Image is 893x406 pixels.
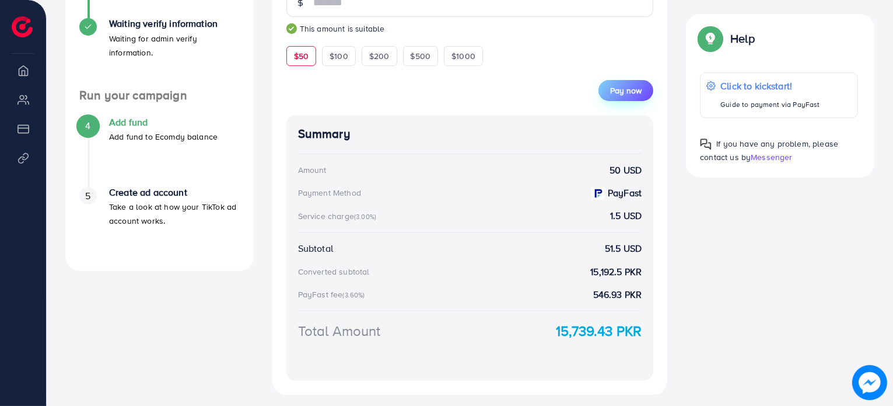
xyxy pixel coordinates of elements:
div: Service charge [298,210,380,222]
p: Help [730,32,755,46]
h4: Summary [298,127,642,141]
span: 5 [85,189,90,203]
strong: 51.5 USD [605,242,642,255]
span: $500 [411,50,431,62]
strong: 1.5 USD [610,209,642,223]
span: $100 [330,50,348,62]
div: Converted subtotal [298,266,370,277]
li: Create ad account [65,187,254,257]
span: 4 [85,119,90,133]
p: Waiting for admin verify information. [109,32,240,60]
img: guide [286,23,297,34]
div: Subtotal [298,242,333,255]
strong: 546.93 PKR [593,288,642,301]
h4: Run your campaign [65,88,254,103]
button: Pay now [598,80,653,101]
div: Payment Method [298,187,361,199]
div: PayFast fee [298,289,369,300]
small: (3.00%) [354,212,376,221]
span: $200 [369,50,390,62]
p: Guide to payment via PayFast [720,98,820,112]
img: logo [12,16,33,37]
h4: Add fund [109,117,218,128]
div: Amount [298,164,327,176]
span: Messenger [751,151,792,163]
span: If you have any problem, please contact us by [700,138,838,163]
li: Waiting verify information [65,18,254,88]
img: Popup guide [700,28,721,49]
span: Pay now [610,85,642,96]
h4: Create ad account [109,187,240,198]
strong: 50 USD [610,164,642,177]
h4: Waiting verify information [109,18,240,29]
span: $1000 [451,50,475,62]
p: Take a look at how your TikTok ad account works. [109,200,240,228]
strong: PayFast [608,186,642,200]
div: Total Amount [298,321,381,341]
small: This amount is suitable [286,23,654,34]
p: Add fund to Ecomdy balance [109,130,218,144]
p: Click to kickstart! [720,79,820,93]
strong: 15,739.43 PKR [556,321,642,341]
small: (3.60%) [343,290,365,300]
img: payment [591,187,604,200]
span: $50 [294,50,309,62]
li: Add fund [65,117,254,187]
strong: 15,192.5 PKR [590,265,642,279]
img: Popup guide [700,138,712,150]
img: image [853,366,886,399]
